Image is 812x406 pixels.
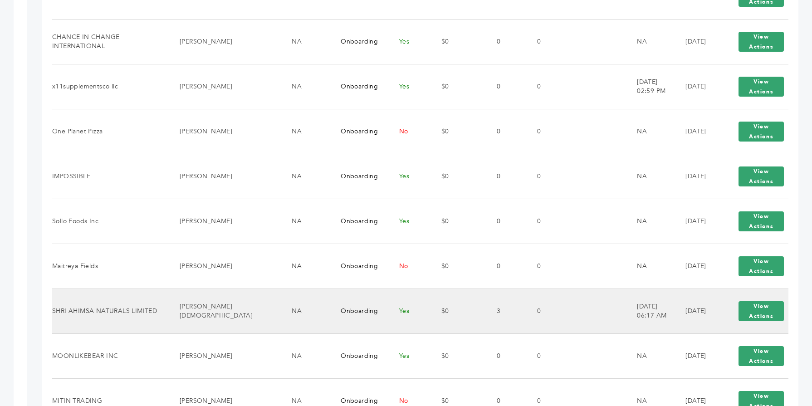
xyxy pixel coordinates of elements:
td: 0 [485,333,526,378]
td: NA [280,244,329,289]
td: 0 [485,244,526,289]
td: NA [280,333,329,378]
td: 0 [526,154,573,199]
td: Onboarding [329,244,388,289]
td: $0 [430,154,486,199]
td: NA [626,333,674,378]
td: $0 [430,289,486,333]
td: NA [626,19,674,64]
td: SHRI AHIMSA NATURALS LIMITED [52,289,168,333]
button: View Actions [739,346,784,366]
td: NA [626,154,674,199]
td: NA [626,244,674,289]
td: 0 [526,289,573,333]
td: NA [280,289,329,333]
td: CHANCE IN CHANGE INTERNATIONAL [52,19,168,64]
td: NA [280,64,329,109]
td: $0 [430,64,486,109]
td: $0 [430,333,486,378]
td: Yes [388,199,430,244]
td: [DATE] [674,289,723,333]
td: [DATE] [674,244,723,289]
td: 0 [526,244,573,289]
td: 0 [485,19,526,64]
td: [DATE] 02:59 PM [626,64,674,109]
td: [DATE] [674,19,723,64]
td: 3 [485,289,526,333]
td: 0 [526,109,573,154]
td: [DATE] [674,109,723,154]
td: [PERSON_NAME] [168,244,280,289]
button: View Actions [739,256,784,276]
td: 0 [485,154,526,199]
td: Sollo Foods Inc [52,199,168,244]
td: [DATE] [674,64,723,109]
td: Yes [388,154,430,199]
td: 0 [485,199,526,244]
td: [PERSON_NAME] [168,109,280,154]
td: 0 [485,64,526,109]
td: Yes [388,19,430,64]
td: Onboarding [329,154,388,199]
td: [PERSON_NAME] [168,333,280,378]
td: Onboarding [329,19,388,64]
button: View Actions [739,301,784,321]
td: [PERSON_NAME] [168,199,280,244]
td: [DATE] [674,333,723,378]
td: $0 [430,199,486,244]
td: NA [280,109,329,154]
button: View Actions [739,32,784,52]
td: Maitreya Fields [52,244,168,289]
td: NA [280,154,329,199]
td: [DATE] [674,154,723,199]
button: View Actions [739,122,784,142]
td: No [388,244,430,289]
td: Onboarding [329,199,388,244]
td: 0 [526,19,573,64]
td: NA [626,109,674,154]
button: View Actions [739,77,784,97]
td: Onboarding [329,333,388,378]
td: Onboarding [329,64,388,109]
td: NA [280,19,329,64]
button: View Actions [739,166,784,186]
td: MOONLIKEBEAR INC [52,333,168,378]
td: One Planet Pizza [52,109,168,154]
td: NA [626,199,674,244]
button: View Actions [739,211,784,231]
td: $0 [430,244,486,289]
td: Onboarding [329,289,388,333]
td: [PERSON_NAME][DEMOGRAPHIC_DATA] [168,289,280,333]
td: Yes [388,64,430,109]
td: [PERSON_NAME] [168,64,280,109]
td: 0 [526,199,573,244]
td: [PERSON_NAME] [168,19,280,64]
td: [DATE] 06:17 AM [626,289,674,333]
td: [PERSON_NAME] [168,154,280,199]
td: IMPOSSIBLE [52,154,168,199]
td: Yes [388,333,430,378]
td: 0 [526,64,573,109]
td: $0 [430,109,486,154]
td: Onboarding [329,109,388,154]
td: No [388,109,430,154]
td: x11supplementsco llc [52,64,168,109]
td: NA [280,199,329,244]
td: 0 [485,109,526,154]
td: [DATE] [674,199,723,244]
td: Yes [388,289,430,333]
td: $0 [430,19,486,64]
td: 0 [526,333,573,378]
